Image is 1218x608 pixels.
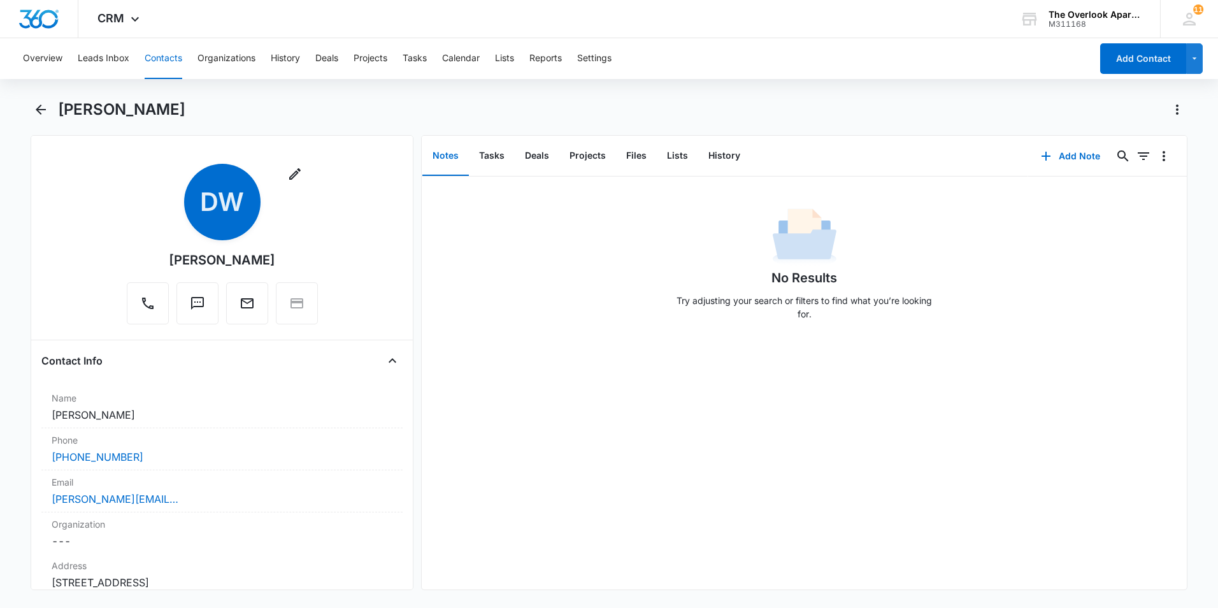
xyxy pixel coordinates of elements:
[52,475,392,489] label: Email
[226,302,268,313] a: Email
[1049,10,1142,20] div: account name
[52,433,392,447] label: Phone
[354,38,387,79] button: Projects
[1193,4,1203,15] div: notifications count
[41,554,403,596] div: Address[STREET_ADDRESS]
[41,386,403,428] div: Name[PERSON_NAME]
[671,294,938,321] p: Try adjusting your search or filters to find what you’re looking for.
[1100,43,1186,74] button: Add Contact
[52,575,392,590] dd: [STREET_ADDRESS]
[52,491,179,507] a: [PERSON_NAME][EMAIL_ADDRESS][DOMAIN_NAME]
[169,250,275,270] div: [PERSON_NAME]
[1193,4,1203,15] span: 11
[529,38,562,79] button: Reports
[52,391,392,405] label: Name
[771,268,837,287] h1: No Results
[41,428,403,470] div: Phone[PHONE_NUMBER]
[52,449,143,465] a: [PHONE_NUMBER]
[271,38,300,79] button: History
[52,559,392,572] label: Address
[1028,141,1113,171] button: Add Note
[176,302,219,313] a: Text
[58,100,185,119] h1: [PERSON_NAME]
[495,38,514,79] button: Lists
[1049,20,1142,29] div: account id
[403,38,427,79] button: Tasks
[23,38,62,79] button: Overview
[442,38,480,79] button: Calendar
[41,353,103,368] h4: Contact Info
[1133,146,1154,166] button: Filters
[226,282,268,324] button: Email
[315,38,338,79] button: Deals
[515,136,559,176] button: Deals
[1167,99,1187,120] button: Actions
[41,512,403,554] div: Organization---
[97,11,124,25] span: CRM
[127,282,169,324] button: Call
[127,302,169,313] a: Call
[657,136,698,176] button: Lists
[1154,146,1174,166] button: Overflow Menu
[52,533,392,549] dd: ---
[184,164,261,240] span: DW
[382,351,403,371] button: Close
[773,205,836,268] img: No Data
[698,136,750,176] button: History
[616,136,657,176] button: Files
[52,518,392,531] label: Organization
[1113,146,1133,166] button: Search...
[577,38,612,79] button: Settings
[469,136,515,176] button: Tasks
[197,38,255,79] button: Organizations
[52,407,392,423] dd: [PERSON_NAME]
[422,136,469,176] button: Notes
[559,136,616,176] button: Projects
[31,99,50,120] button: Back
[78,38,129,79] button: Leads Inbox
[145,38,182,79] button: Contacts
[41,470,403,512] div: Email[PERSON_NAME][EMAIL_ADDRESS][DOMAIN_NAME]
[176,282,219,324] button: Text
